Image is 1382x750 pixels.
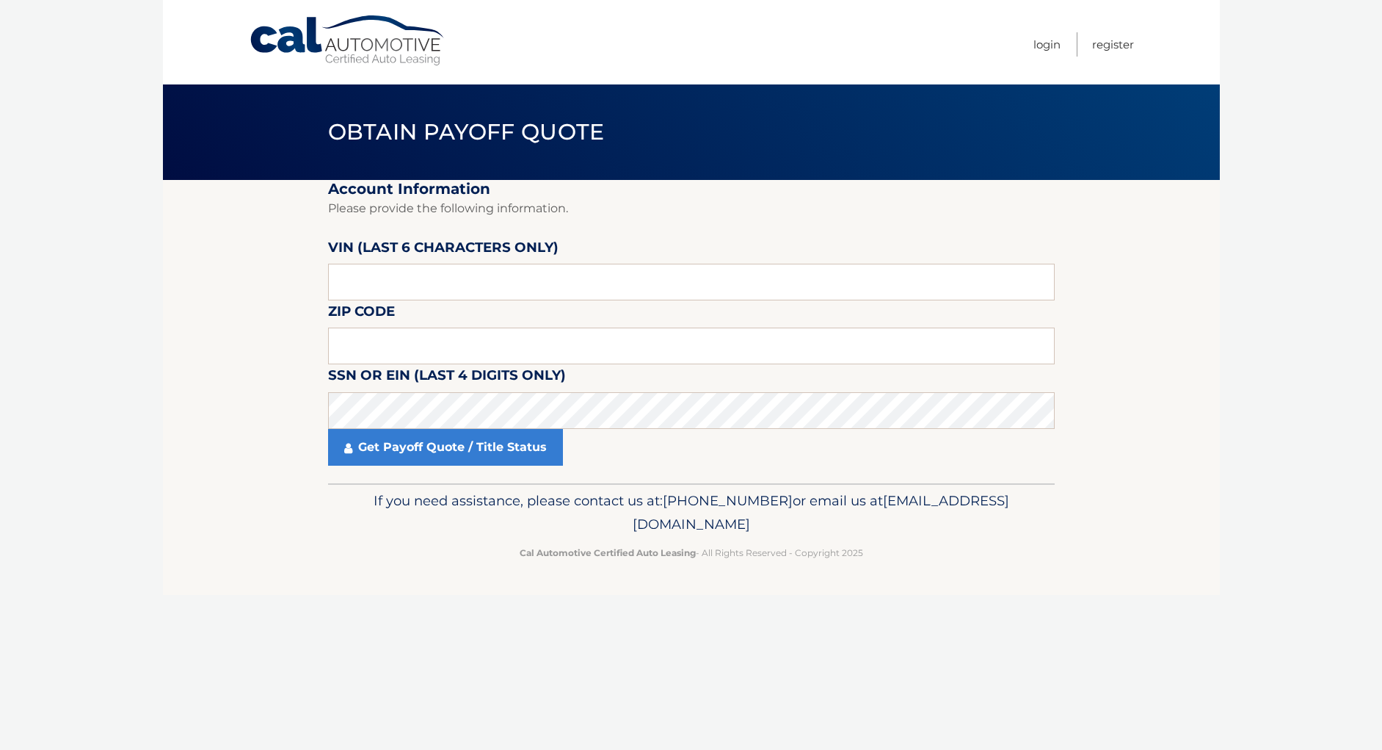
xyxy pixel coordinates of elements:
p: Please provide the following information. [328,198,1055,219]
label: SSN or EIN (last 4 digits only) [328,364,566,392]
p: If you need assistance, please contact us at: or email us at [338,489,1045,536]
strong: Cal Automotive Certified Auto Leasing [520,547,696,558]
h2: Account Information [328,180,1055,198]
label: Zip Code [328,300,395,328]
p: - All Rights Reserved - Copyright 2025 [338,545,1045,560]
span: Obtain Payoff Quote [328,118,605,145]
label: VIN (last 6 characters only) [328,237,559,264]
a: Cal Automotive [249,15,447,67]
span: [PHONE_NUMBER] [663,492,793,509]
a: Get Payoff Quote / Title Status [328,429,563,466]
a: Register [1092,32,1134,57]
a: Login [1033,32,1061,57]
